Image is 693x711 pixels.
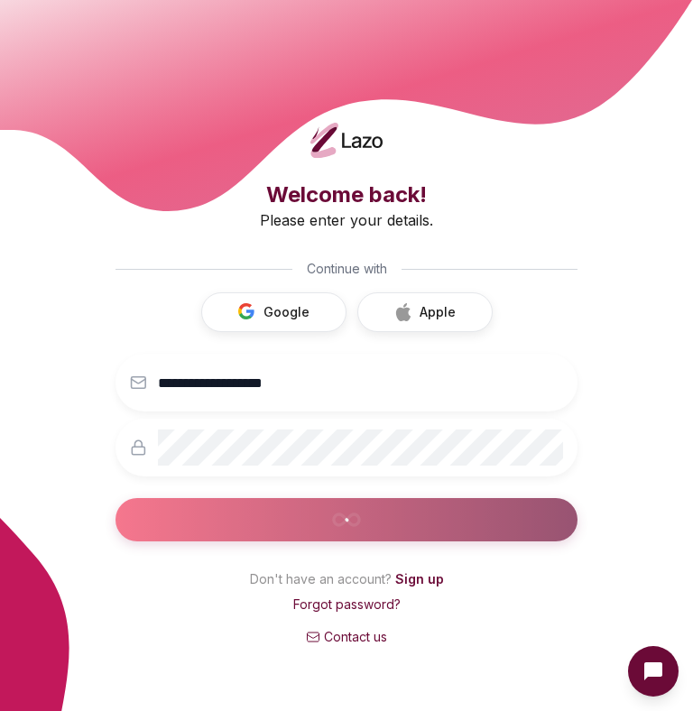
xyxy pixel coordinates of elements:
[201,292,346,332] button: Google
[115,180,577,209] h3: Welcome back!
[115,628,577,646] a: Contact us
[357,292,493,332] button: Apple
[395,571,444,586] a: Sign up
[115,570,577,596] p: Don't have an account?
[293,596,401,612] a: Forgot password?
[628,646,679,697] button: Open Intercom messenger
[307,260,387,278] span: Continue with
[115,209,577,231] p: Please enter your details.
